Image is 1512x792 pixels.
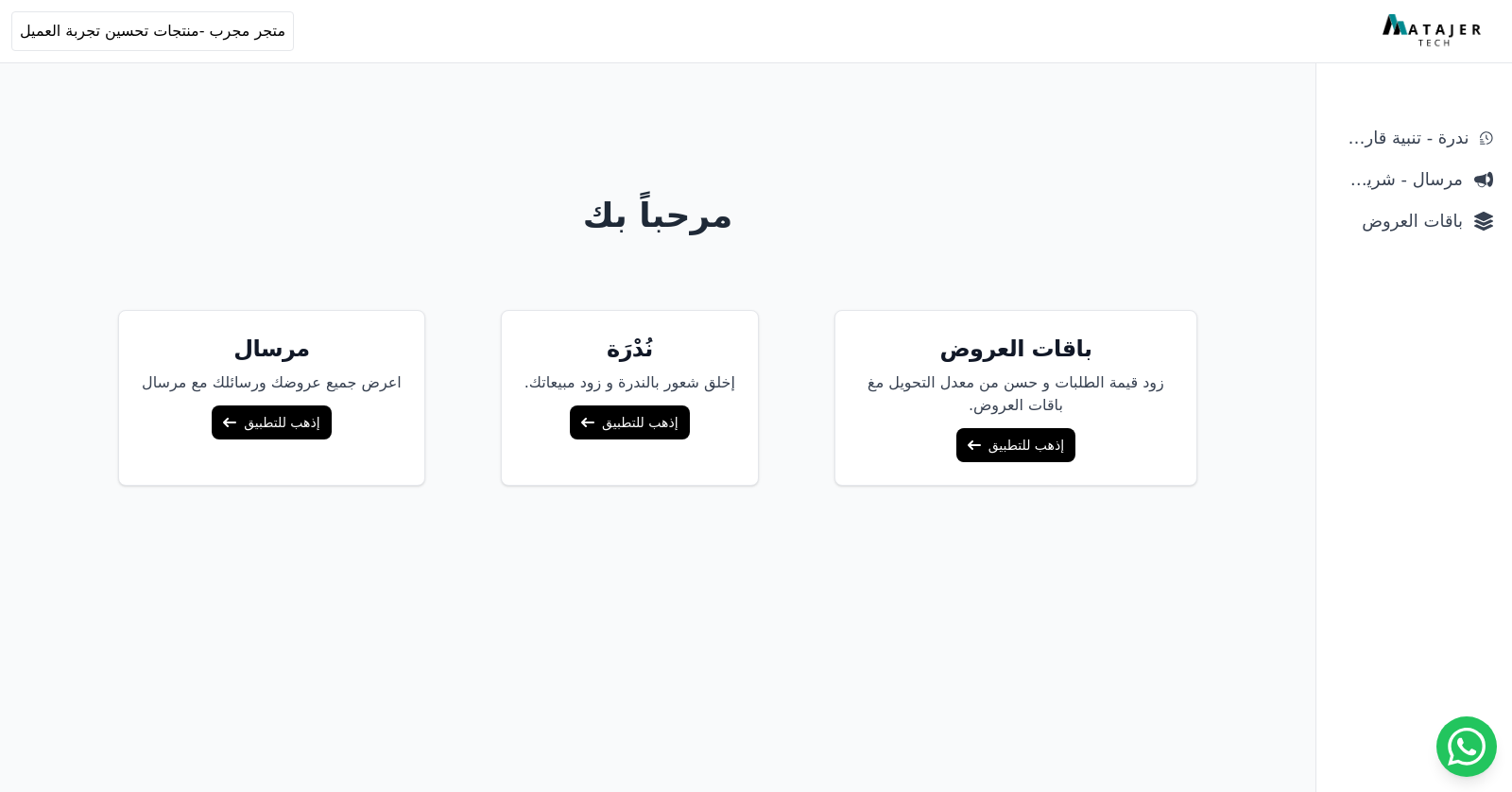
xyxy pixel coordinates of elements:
[142,334,402,364] h5: مرسال
[20,20,285,43] span: متجر مجرب -منتجات تحسين تجربة العميل
[1335,208,1463,234] span: باقات العروض
[858,334,1174,364] h5: باقات العروض
[858,371,1174,417] p: زود قيمة الطلبات و حسن من معدل التحويل مغ باقات العروض.
[524,334,735,364] h5: نُدْرَة
[1335,125,1469,151] span: ندرة - تنبية قارب علي النفاذ
[11,11,294,51] button: متجر مجرب -منتجات تحسين تجربة العميل
[1383,14,1486,48] img: MatajerTech Logo
[956,428,1075,462] a: إذهب للتطبيق
[142,371,402,394] p: اعرض جميع عروضك ورسائلك مع مرسال
[570,405,689,439] a: إذهب للتطبيق
[212,405,331,439] a: إذهب للتطبيق
[1335,166,1463,193] span: مرسال - شريط دعاية
[524,371,735,394] p: إخلق شعور بالندرة و زود مبيعاتك.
